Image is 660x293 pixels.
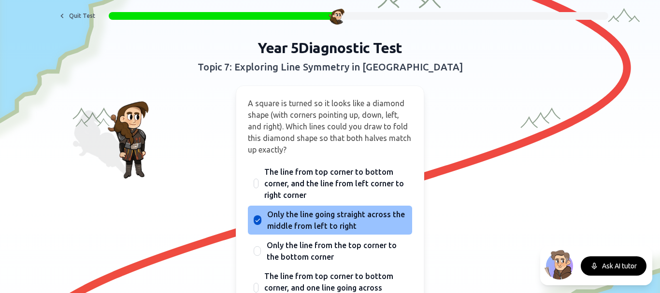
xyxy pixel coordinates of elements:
[329,7,346,25] img: Character
[267,209,406,232] span: Only the line going straight across the middle from left to right
[248,99,411,154] span: A square is turned so it looks like a diamond shape (with corners pointing up, down, left, and ri...
[267,239,406,263] span: Only the line from the top corner to the bottom corner
[52,8,101,24] button: Quit Test
[544,249,575,279] img: North
[152,60,508,74] h2: Topic 7: Exploring Line Symmetry in [GEOGRAPHIC_DATA]
[264,166,406,201] span: The line from top corner to bottom corner, and the line from left corner to right corner
[581,256,646,276] button: Ask AI tutor
[152,39,508,56] h1: Year 5 Diagnostic Test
